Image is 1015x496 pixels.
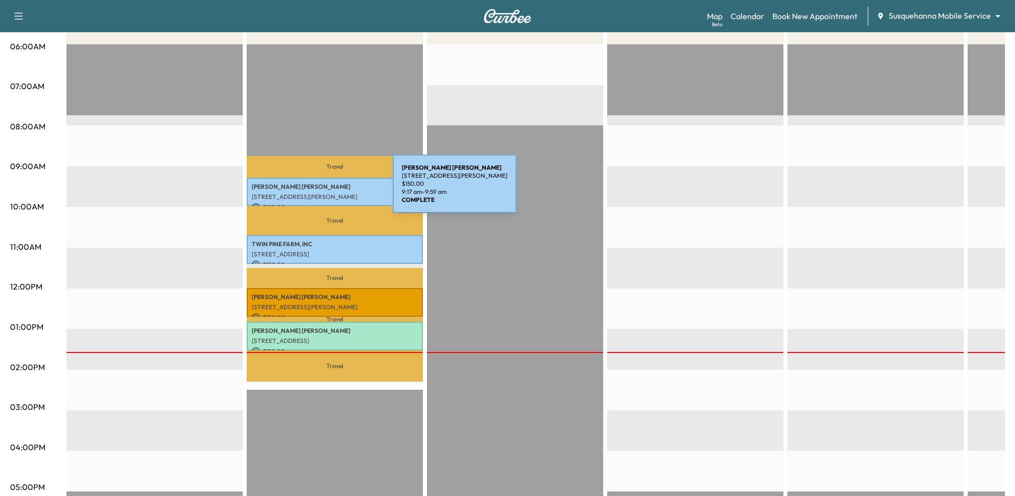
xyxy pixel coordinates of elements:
p: $ 150.00 [252,313,418,322]
div: Beta [712,21,722,28]
p: 07:00AM [10,80,44,92]
p: Travel [247,206,423,235]
p: 09:00AM [10,160,45,172]
p: Travel [247,317,423,322]
b: COMPLETE [402,196,434,203]
p: 11:00AM [10,241,41,253]
p: 9:17 am - 9:59 am [402,188,507,196]
p: [STREET_ADDRESS] [252,337,418,345]
b: [PERSON_NAME] [PERSON_NAME] [402,164,501,171]
p: 02:00PM [10,361,45,373]
p: 10:00AM [10,200,44,212]
p: [PERSON_NAME] [PERSON_NAME] [252,327,418,335]
p: [STREET_ADDRESS][PERSON_NAME] [252,193,418,201]
p: Travel [247,350,423,382]
span: Susquehanna Mobile Service [889,10,991,22]
p: 05:00PM [10,481,45,493]
a: MapBeta [707,10,722,22]
p: $ 150.00 [252,347,418,356]
p: [PERSON_NAME] [PERSON_NAME] [252,183,418,191]
p: Travel [247,156,423,178]
a: Book New Appointment [772,10,857,22]
p: 12:00PM [10,280,42,293]
p: 08:00AM [10,120,45,132]
p: [PERSON_NAME] [PERSON_NAME] [252,293,418,301]
p: [STREET_ADDRESS][PERSON_NAME] [252,303,418,311]
a: Calendar [731,10,764,22]
p: 06:00AM [10,40,45,52]
p: $ 150.00 [252,260,418,269]
img: Curbee Logo [483,9,532,23]
p: [STREET_ADDRESS][PERSON_NAME] [402,172,507,180]
p: TWIN PINE FARM, INC [252,240,418,248]
p: Travel [247,268,423,288]
p: 01:00PM [10,321,43,333]
p: [STREET_ADDRESS] [252,250,418,258]
p: $ 150.00 [402,180,507,188]
p: 04:00PM [10,441,45,453]
p: $ 150.00 [252,203,418,212]
p: 03:00PM [10,401,45,413]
